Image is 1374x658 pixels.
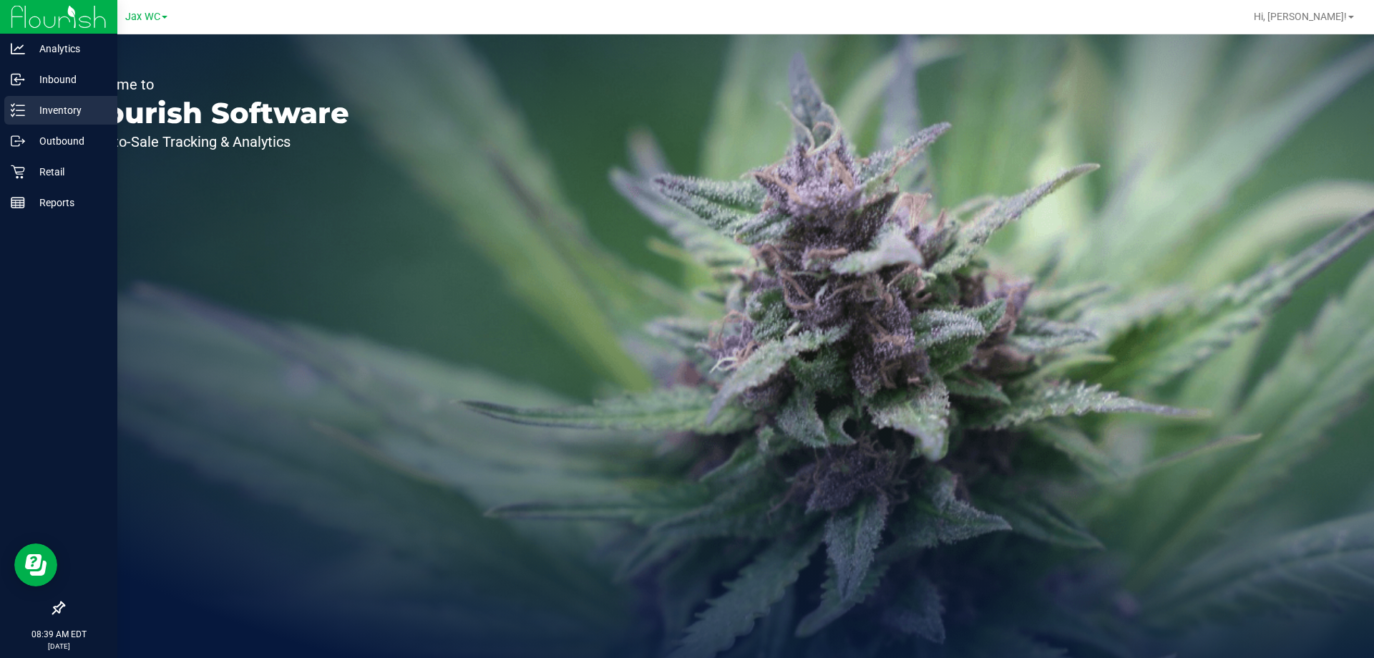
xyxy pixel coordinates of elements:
[25,102,111,119] p: Inventory
[125,11,160,23] span: Jax WC
[6,641,111,652] p: [DATE]
[1254,11,1347,22] span: Hi, [PERSON_NAME]!
[25,40,111,57] p: Analytics
[25,194,111,211] p: Reports
[11,134,25,148] inline-svg: Outbound
[77,99,349,127] p: Flourish Software
[11,42,25,56] inline-svg: Analytics
[25,163,111,180] p: Retail
[25,132,111,150] p: Outbound
[77,77,349,92] p: Welcome to
[11,103,25,117] inline-svg: Inventory
[6,628,111,641] p: 08:39 AM EDT
[77,135,349,149] p: Seed-to-Sale Tracking & Analytics
[11,195,25,210] inline-svg: Reports
[11,165,25,179] inline-svg: Retail
[14,543,57,586] iframe: Resource center
[25,71,111,88] p: Inbound
[11,72,25,87] inline-svg: Inbound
